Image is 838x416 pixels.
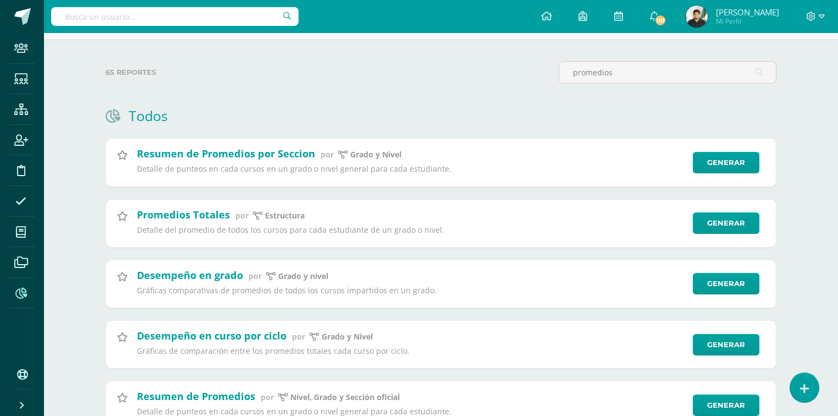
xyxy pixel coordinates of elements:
p: grado y nivel [278,271,328,281]
h2: Desempeño en curso por ciclo [137,329,286,342]
p: Grado y Nivel [322,332,373,342]
label: 65 reportes [106,61,550,84]
span: por [321,149,334,160]
span: 101 [654,14,666,26]
a: Generar [693,334,759,355]
p: Detalle de punteos en cada cursos en un grado o nivel general para cada estudiante. [137,164,686,174]
img: 333b0b311e30b8d47132d334b2cfd205.png [686,6,708,28]
h2: Desempeño en grado [137,269,243,282]
h2: Resumen de Promedios por Seccion [137,147,315,160]
p: Nivel, Grado y Sección oficial [290,392,400,402]
p: Grado y Nivel [350,150,401,160]
span: por [292,331,305,342]
p: Detalle del promedio de todos los cursos para cada estudiante de un grado o nivel. [137,225,686,235]
span: por [235,210,249,221]
input: Busca un reporte aquí... [559,62,776,83]
span: por [249,271,262,281]
a: Generar [693,212,759,234]
span: Mi Perfil [716,17,779,26]
a: Generar [693,395,759,416]
span: por [261,392,274,402]
input: Busca un usuario... [51,7,299,26]
a: Generar [693,152,759,173]
h1: Todos [129,106,168,125]
p: Gráficas de comparación entre los promedios totales cada curso por ciclo. [137,346,686,356]
p: Gráficas comparativas de promedios de todos los cursos impartidos en un grado. [137,286,686,295]
h2: Resumen de Promedios [137,390,255,403]
a: Generar [693,273,759,294]
p: estructura [265,211,305,221]
span: [PERSON_NAME] [716,7,779,18]
h2: Promedios Totales [137,208,230,221]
